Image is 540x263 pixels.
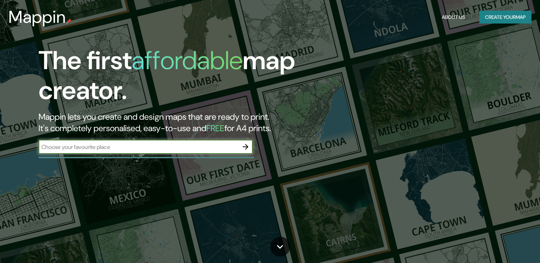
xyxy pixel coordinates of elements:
button: Create yourmap [479,11,531,24]
h3: Mappin [9,7,66,27]
h1: affordable [132,44,243,77]
h1: The first map creator. [39,46,309,111]
input: Choose your favourite place [39,143,238,151]
h2: Mappin lets you create and design maps that are ready to print. It's completely personalised, eas... [39,111,309,134]
button: About Us [439,11,468,24]
img: mappin-pin [66,19,72,24]
h5: FREE [206,123,224,134]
